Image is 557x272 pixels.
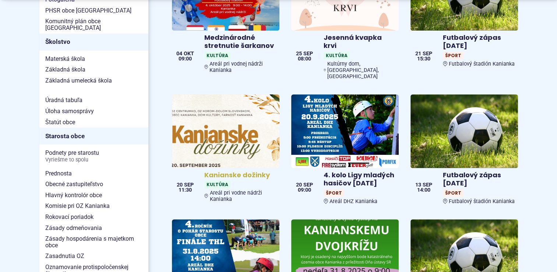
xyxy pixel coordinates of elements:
a: Futbalový zápas [DATE] ŠportFutbalový štadión Kanianka 13 sep 14:00 [410,94,518,208]
h4: Futbalový zápas [DATE] [443,171,515,188]
span: PHSR obce [GEOGRAPHIC_DATA] [45,5,142,16]
a: Materská škola [39,53,148,64]
span: Zasadnutia OZ [45,251,142,262]
h4: 4. kolo Ligy mladých hasičov [DATE] [324,171,396,188]
a: Prednosta [39,168,148,179]
a: Zasadnutia OZ [39,251,148,262]
span: Úradná tabuľa [45,95,142,106]
span: 08:00 [296,56,313,62]
span: Vyriešme to spolu [45,157,142,163]
span: Zásady hospodárenia s majetkom obce [45,233,142,251]
span: Hlavný kontrolór obce [45,190,142,201]
span: Kultúra [324,52,350,59]
span: Starosta obce [45,130,142,142]
span: 09:00 [296,188,313,193]
a: Úradná tabuľa [39,95,148,106]
span: 20 [296,182,302,188]
a: Kanianske dožinky KultúraAreál pri vodne nádrži Kanianka 20 sep 11:30 [172,94,279,206]
h4: Futbalový zápas [DATE] [443,34,515,50]
h4: Kanianske dožinky [204,171,276,179]
span: Areál DHZ Kanianka [329,198,377,205]
h4: Medzinárodné stretnutie šarkanov [204,34,276,50]
span: Rokovací poriadok [45,212,142,223]
span: 20 [177,182,183,188]
span: Kultúra [204,52,230,59]
span: Základná škola [45,64,142,75]
span: 04 [176,51,182,56]
a: 4. kolo Ligy mladých hasičov [DATE] ŠportAreál DHZ Kanianka 20 sep 09:00 [291,94,399,208]
a: Starosta obce [39,128,148,144]
span: Základná umelecká škola [45,75,142,86]
span: 11:30 [177,188,194,193]
span: 21 [415,51,421,56]
span: 14:00 [415,188,432,193]
a: Základná škola [39,64,148,75]
span: Kultúra [204,181,230,188]
a: Rokovací poriadok [39,212,148,223]
span: okt [184,51,194,56]
span: 13 [415,182,421,188]
a: Školstvo [39,34,148,50]
a: Štatút obce [39,117,148,128]
span: sep [303,182,313,188]
a: Hlavný kontrolór obce [39,190,148,201]
span: Areál pri vodne nádrži Kanianka [209,190,276,202]
span: Štatút obce [45,117,142,128]
span: Školstvo [45,36,142,48]
span: Areál pri vodnej nádrži Kanianka [209,61,276,73]
span: sep [303,51,313,56]
span: Kultúrny dom, [GEOGRAPHIC_DATA], [GEOGRAPHIC_DATA] [327,61,396,80]
span: Komisie pri OZ Kanianka [45,200,142,212]
a: Obecné zastupiteľstvo [39,179,148,190]
span: Úloha samosprávy [45,106,142,117]
a: Zásady odmeňovania [39,223,148,234]
a: PHSR obce [GEOGRAPHIC_DATA] [39,5,148,16]
span: Zásady odmeňovania [45,223,142,234]
span: Materská škola [45,53,142,64]
span: 15:30 [415,56,432,62]
a: Základná umelecká škola [39,75,148,86]
span: 09:00 [176,56,194,62]
h4: Jesenná kvapka krvi [324,34,396,50]
span: sep [423,182,432,188]
span: Futbalový štadión Kanianka [449,61,515,67]
a: Zásady hospodárenia s majetkom obce [39,233,148,251]
span: Šport [443,189,463,197]
span: Podnety pre starostu [45,147,142,165]
span: Komunitný plán obce [GEOGRAPHIC_DATA] [45,16,142,33]
span: Šport [324,189,344,197]
a: Komisie pri OZ Kanianka [39,200,148,212]
a: Komunitný plán obce [GEOGRAPHIC_DATA] [39,16,148,33]
a: Úloha samosprávy [39,106,148,117]
span: Obecné zastupiteľstvo [45,179,142,190]
span: Šport [443,52,463,59]
span: Futbalový štadión Kanianka [449,198,515,205]
span: sep [184,182,194,188]
span: sep [423,51,432,56]
a: Podnety pre starostuVyriešme to spolu [39,147,148,165]
span: Prednosta [45,168,142,179]
span: 25 [296,51,302,56]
